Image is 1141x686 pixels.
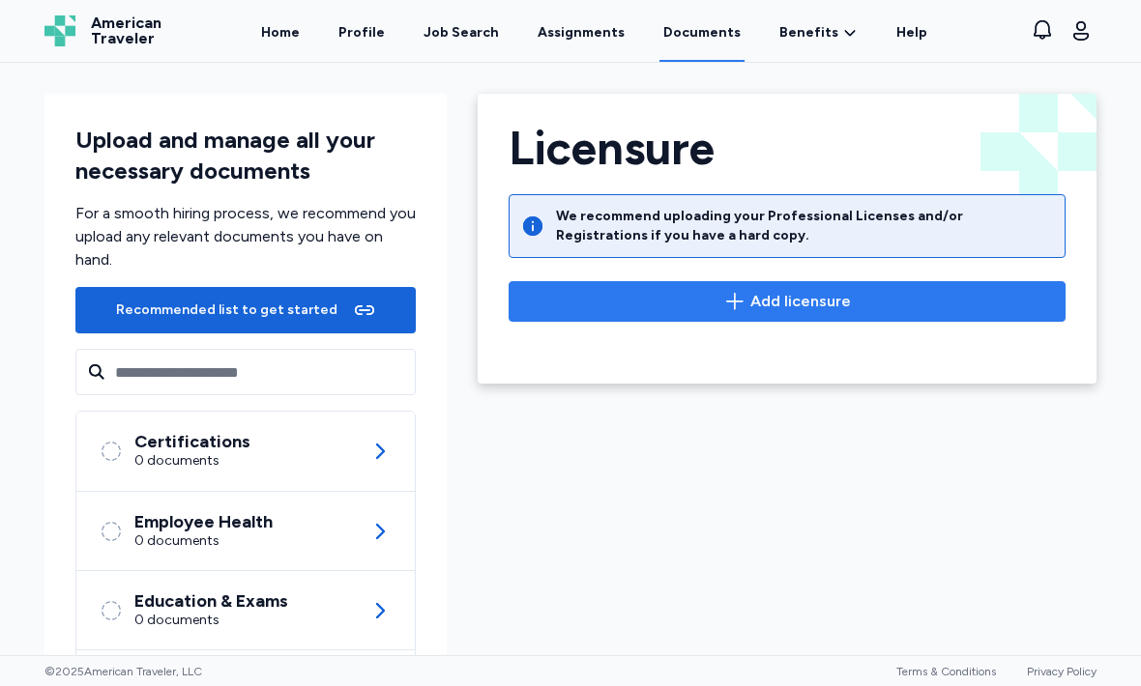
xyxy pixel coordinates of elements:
div: We recommend uploading your Professional Licenses and/or Registrations if you have a hard copy. [556,207,1053,245]
div: 0 documents [134,451,250,471]
span: Benefits [779,23,838,43]
div: Upload and manage all your necessary documents [75,125,416,186]
button: Recommended list to get started [75,287,416,333]
a: Privacy Policy [1027,665,1097,678]
div: Certifications [134,432,250,451]
a: Documents [659,2,745,62]
div: Employee Health [134,512,273,531]
span: American Traveler [91,15,161,46]
div: Licensure [509,125,1066,171]
div: 0 documents [134,531,273,551]
div: For a smooth hiring process, we recommend you upload any relevant documents you have on hand. [75,202,416,272]
a: Benefits [779,23,858,43]
div: Job Search [424,23,499,43]
button: Add licensure [509,281,1066,322]
span: © 2025 American Traveler, LLC [44,664,202,679]
div: 0 documents [134,611,288,630]
a: Terms & Conditions [896,665,996,678]
div: Education & Exams [134,591,288,611]
div: Recommended list to get started [116,300,337,320]
img: Logo [44,15,75,46]
span: Add licensure [750,290,851,313]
